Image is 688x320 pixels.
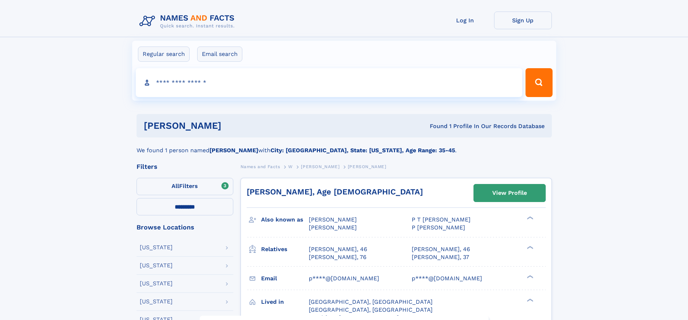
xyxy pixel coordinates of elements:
[140,299,173,304] div: [US_STATE]
[309,306,433,313] span: [GEOGRAPHIC_DATA], [GEOGRAPHIC_DATA]
[140,281,173,286] div: [US_STATE]
[261,272,309,285] h3: Email
[412,224,465,231] span: P [PERSON_NAME]
[309,224,357,231] span: [PERSON_NAME]
[525,216,534,220] div: ❯
[525,245,534,250] div: ❯
[247,187,423,196] a: [PERSON_NAME], Age [DEMOGRAPHIC_DATA]
[309,253,367,261] a: [PERSON_NAME], 76
[436,12,494,29] a: Log In
[309,216,357,223] span: [PERSON_NAME]
[309,245,367,253] a: [PERSON_NAME], 46
[301,164,339,169] span: [PERSON_NAME]
[137,163,233,170] div: Filters
[261,243,309,255] h3: Relatives
[140,263,173,268] div: [US_STATE]
[474,184,545,202] a: View Profile
[309,298,433,305] span: [GEOGRAPHIC_DATA], [GEOGRAPHIC_DATA]
[261,296,309,308] h3: Lived in
[137,12,241,31] img: Logo Names and Facts
[525,298,534,302] div: ❯
[137,178,233,195] label: Filters
[136,68,523,97] input: search input
[348,164,386,169] span: [PERSON_NAME]
[325,122,545,130] div: Found 1 Profile In Our Records Database
[412,216,471,223] span: P T [PERSON_NAME]
[412,245,470,253] a: [PERSON_NAME], 46
[492,185,527,201] div: View Profile
[271,147,455,154] b: City: [GEOGRAPHIC_DATA], State: [US_STATE], Age Range: 35-45
[197,47,242,62] label: Email search
[288,162,293,171] a: W
[209,147,258,154] b: [PERSON_NAME]
[494,12,552,29] a: Sign Up
[525,274,534,279] div: ❯
[525,68,552,97] button: Search Button
[288,164,293,169] span: W
[241,162,280,171] a: Names and Facts
[261,214,309,226] h3: Also known as
[137,137,552,155] div: We found 1 person named with .
[138,47,190,62] label: Regular search
[412,253,469,261] a: [PERSON_NAME], 37
[301,162,339,171] a: [PERSON_NAME]
[137,224,233,231] div: Browse Locations
[172,183,179,189] span: All
[144,121,326,130] h1: [PERSON_NAME]
[140,245,173,250] div: [US_STATE]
